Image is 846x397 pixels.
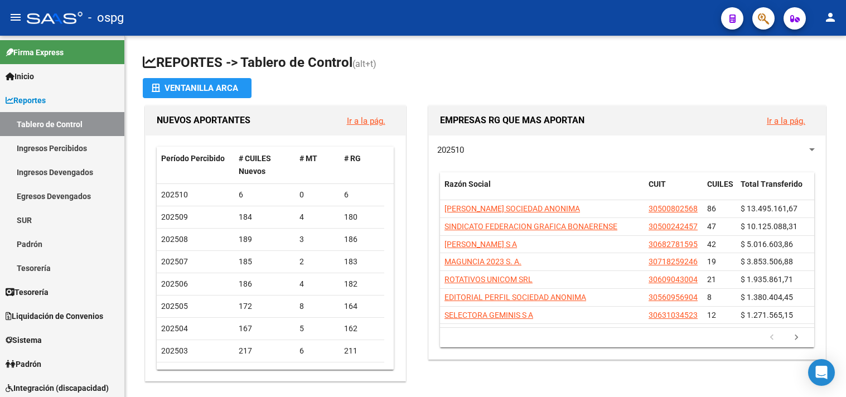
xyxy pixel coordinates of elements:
[239,233,291,246] div: 189
[157,115,250,125] span: NUEVOS APORTANTES
[299,278,335,291] div: 4
[741,222,797,231] span: $ 10.125.088,31
[707,204,716,213] span: 86
[9,11,22,24] mat-icon: menu
[707,257,716,266] span: 19
[741,180,803,188] span: Total Transferido
[344,188,380,201] div: 6
[299,322,335,335] div: 5
[239,322,291,335] div: 167
[143,78,252,98] button: Ventanilla ARCA
[6,358,41,370] span: Padrón
[161,302,188,311] span: 202505
[157,147,234,183] datatable-header-cell: Período Percibido
[239,367,291,380] div: 153
[741,204,797,213] span: $ 13.495.161,67
[352,59,376,69] span: (alt+t)
[707,180,733,188] span: CUILES
[344,322,380,335] div: 162
[444,311,533,319] span: SELECTORA GEMINIS S A
[239,255,291,268] div: 185
[161,190,188,199] span: 202510
[239,154,271,176] span: # CUILES Nuevos
[736,172,814,209] datatable-header-cell: Total Transferido
[161,324,188,333] span: 202504
[88,6,124,30] span: - ospg
[344,345,380,357] div: 211
[299,367,335,380] div: 17
[344,211,380,224] div: 180
[761,332,782,344] a: go to previous page
[444,204,580,213] span: [PERSON_NAME] SOCIEDAD ANONIMA
[299,154,317,163] span: # MT
[6,46,64,59] span: Firma Express
[299,211,335,224] div: 4
[707,311,716,319] span: 12
[299,233,335,246] div: 3
[741,311,793,319] span: $ 1.271.565,15
[707,222,716,231] span: 47
[299,255,335,268] div: 2
[444,222,617,231] span: SINDICATO FEDERACION GRAFICA BONAERENSE
[741,257,793,266] span: $ 3.853.506,88
[344,278,380,291] div: 182
[344,300,380,313] div: 164
[6,310,103,322] span: Liquidación de Convenios
[649,222,698,231] span: 30500242457
[161,212,188,221] span: 202509
[239,300,291,313] div: 172
[6,382,109,394] span: Integración (discapacidad)
[161,369,188,377] span: 202502
[808,359,835,386] div: Open Intercom Messenger
[437,145,464,155] span: 202510
[758,110,814,131] button: Ir a la pág.
[344,367,380,380] div: 136
[161,154,225,163] span: Período Percibido
[707,275,716,284] span: 21
[6,70,34,83] span: Inicio
[161,257,188,266] span: 202507
[239,345,291,357] div: 217
[161,279,188,288] span: 202506
[444,180,491,188] span: Razón Social
[444,275,533,284] span: ROTATIVOS UNICOM SRL
[347,116,385,126] a: Ir a la pág.
[649,293,698,302] span: 30560956904
[440,172,644,209] datatable-header-cell: Razón Social
[152,78,243,98] div: Ventanilla ARCA
[649,311,698,319] span: 30631034523
[741,275,793,284] span: $ 1.935.861,71
[741,240,793,249] span: $ 5.016.603,86
[6,334,42,346] span: Sistema
[239,278,291,291] div: 186
[444,293,586,302] span: EDITORIAL PERFIL SOCIEDAD ANONIMA
[234,147,295,183] datatable-header-cell: # CUILES Nuevos
[161,346,188,355] span: 202503
[649,275,698,284] span: 30609043004
[703,172,736,209] datatable-header-cell: CUILES
[344,233,380,246] div: 186
[344,154,361,163] span: # RG
[344,255,380,268] div: 183
[786,332,807,344] a: go to next page
[824,11,837,24] mat-icon: person
[767,116,805,126] a: Ir a la pág.
[649,257,698,266] span: 30718259246
[299,300,335,313] div: 8
[299,345,335,357] div: 6
[649,240,698,249] span: 30682781595
[6,94,46,106] span: Reportes
[649,204,698,213] span: 30500802568
[143,54,828,73] h1: REPORTES -> Tablero de Control
[239,188,291,201] div: 6
[299,188,335,201] div: 0
[295,147,340,183] datatable-header-cell: # MT
[338,110,394,131] button: Ir a la pág.
[644,172,703,209] datatable-header-cell: CUIT
[6,286,49,298] span: Tesorería
[444,240,517,249] span: [PERSON_NAME] S A
[340,147,384,183] datatable-header-cell: # RG
[161,235,188,244] span: 202508
[444,257,521,266] span: MAGUNCIA 2023 S. A.
[707,293,712,302] span: 8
